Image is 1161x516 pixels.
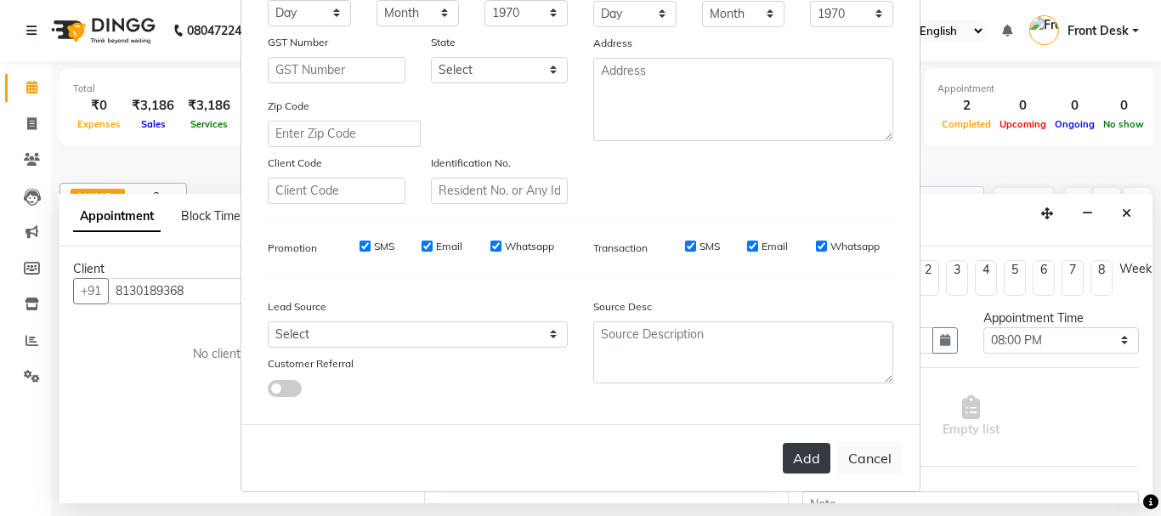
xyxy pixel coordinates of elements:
label: Transaction [593,241,648,256]
label: Client Code [268,156,322,171]
label: State [431,35,456,50]
label: Email [762,239,788,254]
label: Customer Referral [268,356,354,371]
label: Lead Source [268,299,326,315]
label: Email [436,239,462,254]
button: Cancel [837,442,903,474]
button: Add [783,443,830,473]
label: Whatsapp [505,239,554,254]
input: Enter Zip Code [268,121,421,147]
label: Whatsapp [830,239,880,254]
label: Identification No. [431,156,511,171]
input: GST Number [268,57,405,83]
label: SMS [374,239,394,254]
label: SMS [699,239,720,254]
label: Source Desc [593,299,652,315]
label: Promotion [268,241,317,256]
label: Address [593,36,632,51]
label: GST Number [268,35,328,50]
label: Zip Code [268,99,309,114]
input: Resident No. or Any Id [431,178,569,204]
input: Client Code [268,178,405,204]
